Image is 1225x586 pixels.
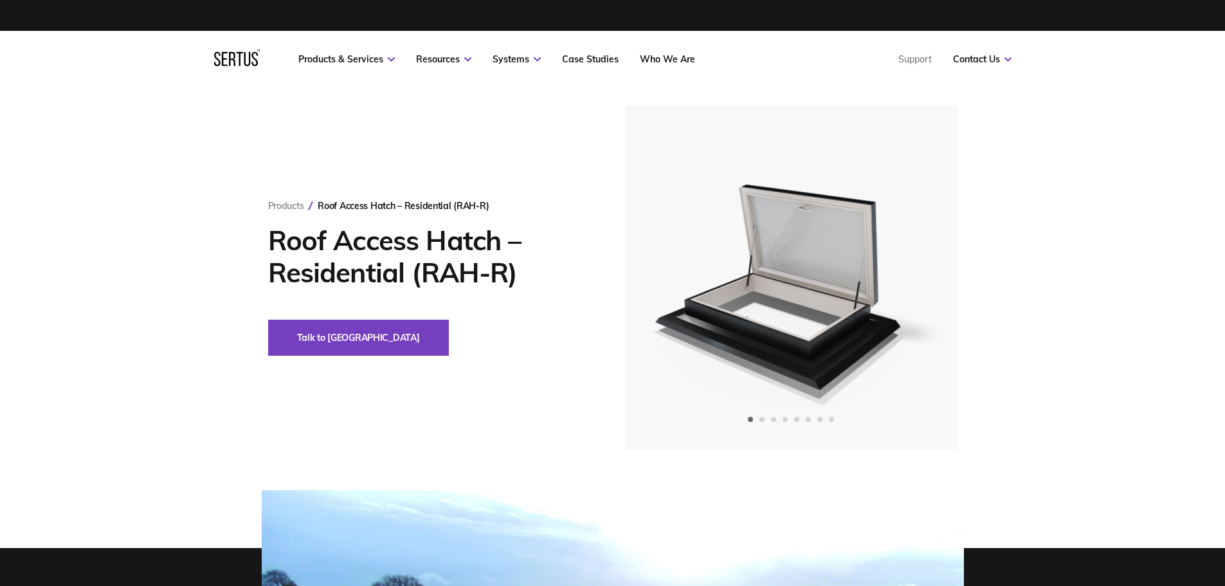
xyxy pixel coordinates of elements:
[806,417,811,422] span: Go to slide 6
[268,200,304,212] a: Products
[771,417,776,422] span: Go to slide 3
[794,417,799,422] span: Go to slide 5
[817,417,822,422] span: Go to slide 7
[416,53,471,65] a: Resources
[994,437,1225,586] iframe: Chat Widget
[640,53,695,65] a: Who We Are
[268,224,586,289] h1: Roof Access Hatch – Residential (RAH-R)
[783,417,788,422] span: Go to slide 4
[829,417,834,422] span: Go to slide 8
[898,53,932,65] a: Support
[562,53,619,65] a: Case Studies
[298,53,395,65] a: Products & Services
[268,320,449,356] button: Talk to [GEOGRAPHIC_DATA]
[953,53,1012,65] a: Contact Us
[493,53,541,65] a: Systems
[759,417,765,422] span: Go to slide 2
